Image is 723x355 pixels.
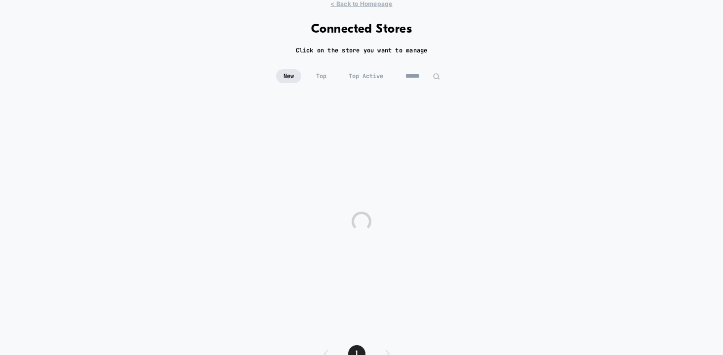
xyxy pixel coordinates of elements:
span: Top Active [341,69,391,83]
h2: Click on the store you want to manage [296,46,428,54]
h1: Connected Stores [311,22,412,37]
img: edit [433,73,440,80]
span: New [276,69,301,83]
span: Top [309,69,334,83]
